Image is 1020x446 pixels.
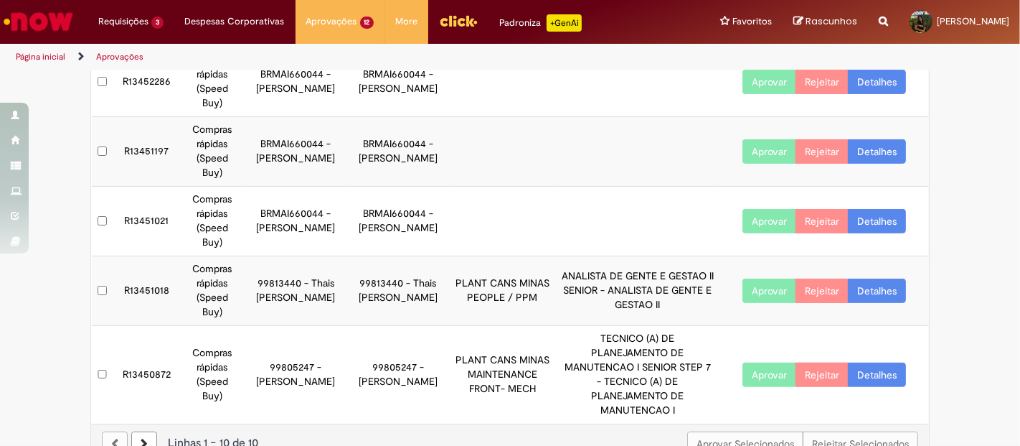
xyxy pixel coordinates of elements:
[113,256,179,326] td: R13451018
[395,14,417,29] span: More
[245,117,347,187] td: BRMAI660044 - [PERSON_NAME]
[742,279,796,303] button: Aprovar
[795,279,849,303] button: Rejeitar
[742,363,796,387] button: Aprovar
[795,363,849,387] button: Rejeitar
[732,14,772,29] span: Favoritos
[179,187,244,256] td: Compras rápidas (Speed Buy)
[347,187,450,256] td: BRMAI660044 - [PERSON_NAME]
[742,139,796,164] button: Aprovar
[185,14,285,29] span: Despesas Corporativas
[795,70,849,94] button: Rejeitar
[245,187,347,256] td: BRMAI660044 - [PERSON_NAME]
[347,326,450,424] td: 99805247 - [PERSON_NAME]
[11,44,669,70] ul: Trilhas de página
[179,256,244,326] td: Compras rápidas (Speed Buy)
[347,117,450,187] td: BRMAI660044 - [PERSON_NAME]
[96,51,143,62] a: Aprovações
[795,139,849,164] button: Rejeitar
[742,70,796,94] button: Aprovar
[245,47,347,117] td: BRMAI660044 - [PERSON_NAME]
[499,14,582,32] div: Padroniza
[556,256,720,326] td: ANALISTA DE GENTE E GESTAO II SENIOR - ANALISTA DE GENTE E GESTAO II
[449,256,555,326] td: PLANT CANS MINAS PEOPLE / PPM
[556,326,720,424] td: TECNICO (A) DE PLANEJAMENTO DE MANUTENCAO I SENIOR STEP 7 - TECNICO (A) DE PLANEJAMENTO DE MANUTE...
[113,47,179,117] td: R13452286
[795,209,849,233] button: Rejeitar
[937,15,1009,27] span: [PERSON_NAME]
[347,47,450,117] td: BRMAI660044 - [PERSON_NAME]
[547,14,582,32] p: +GenAi
[806,14,857,28] span: Rascunhos
[113,187,179,256] td: R13451021
[179,117,244,187] td: Compras rápidas (Speed Buy)
[306,14,357,29] span: Aprovações
[848,70,906,94] a: Detalhes
[449,326,555,424] td: PLANT CANS MINAS MAINTENANCE FRONT- MECH
[245,256,347,326] td: 99813440 - Thais [PERSON_NAME]
[113,117,179,187] td: R13451197
[742,209,796,233] button: Aprovar
[793,15,857,29] a: Rascunhos
[848,139,906,164] a: Detalhes
[179,47,244,117] td: Compras rápidas (Speed Buy)
[848,209,906,233] a: Detalhes
[360,17,374,29] span: 12
[98,14,148,29] span: Requisições
[16,51,65,62] a: Página inicial
[179,326,244,424] td: Compras rápidas (Speed Buy)
[439,10,478,32] img: click_logo_yellow_360x200.png
[113,326,179,424] td: R13450872
[347,256,450,326] td: 99813440 - Thais [PERSON_NAME]
[848,363,906,387] a: Detalhes
[151,17,164,29] span: 3
[848,279,906,303] a: Detalhes
[245,326,347,424] td: 99805247 - [PERSON_NAME]
[1,7,75,36] img: ServiceNow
